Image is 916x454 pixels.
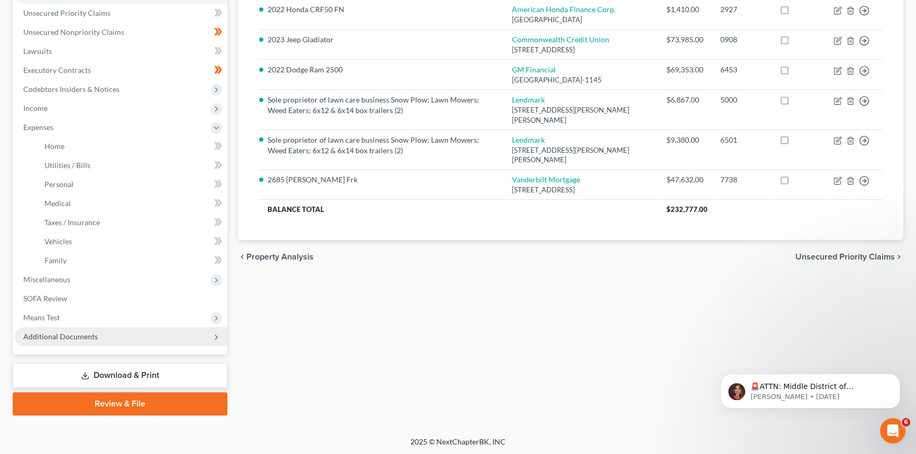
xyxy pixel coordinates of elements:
[268,135,495,156] li: Sole proprietor of lawn care business Snow Plow; Lawn Mowers; Weed Eaters; 6x12 & 6x14 box traile...
[666,205,708,214] span: $232,777.00
[44,199,71,208] span: Medical
[512,15,649,25] div: [GEOGRAPHIC_DATA]
[512,35,609,44] a: Commonwealth Credit Union
[902,418,910,427] span: 6
[512,185,649,195] div: [STREET_ADDRESS]
[720,174,763,185] div: 7738
[268,34,495,45] li: 2023 Jeep Gladiator
[36,213,227,232] a: Taxes / Insurance
[268,64,495,75] li: 2022 Dodge Ram 2500
[44,142,65,151] span: Home
[36,251,227,270] a: Family
[44,161,90,170] span: Utilities / Bills
[512,75,649,85] div: [GEOGRAPHIC_DATA]-1145
[720,135,763,145] div: 6501
[13,392,227,415] a: Review & File
[246,253,314,261] span: Property Analysis
[13,363,227,388] a: Download & Print
[512,95,545,104] a: Lendmark
[666,34,703,45] div: $73,985.00
[795,253,895,261] span: Unsecured Priority Claims
[23,66,91,75] span: Executory Contracts
[666,135,703,145] div: $9,380.00
[23,8,111,17] span: Unsecured Priority Claims
[268,95,495,116] li: Sole proprietor of lawn care business Snow Plow; Lawn Mowers; Weed Eaters; 6x12 & 6x14 box traile...
[23,85,120,94] span: Codebtors Insiders & Notices
[512,175,580,184] a: Vanderbilt Mortgage
[44,256,67,265] span: Family
[720,64,763,75] div: 6453
[23,47,52,55] span: Lawsuits
[44,218,100,227] span: Taxes / Insurance
[795,253,903,261] button: Unsecured Priority Claims chevron_right
[36,137,227,156] a: Home
[238,253,246,261] i: chevron_left
[23,275,70,284] span: Miscellaneous
[704,351,916,425] iframe: Intercom notifications message
[23,123,53,132] span: Expenses
[23,313,60,322] span: Means Test
[666,64,703,75] div: $69,353.00
[512,105,649,125] div: [STREET_ADDRESS][PERSON_NAME][PERSON_NAME]
[36,194,227,213] a: Medical
[268,174,495,185] li: 2685 [PERSON_NAME] Frk
[720,95,763,105] div: 5000
[512,45,649,55] div: [STREET_ADDRESS]
[720,4,763,15] div: 2927
[15,42,227,61] a: Lawsuits
[895,253,903,261] i: chevron_right
[44,237,72,246] span: Vehicles
[268,4,495,15] li: 2022 Honda CRF50 FN
[666,174,703,185] div: $47,632.00
[512,145,649,165] div: [STREET_ADDRESS][PERSON_NAME][PERSON_NAME]
[666,4,703,15] div: $1,410.00
[23,332,98,341] span: Additional Documents
[512,5,616,14] a: American Honda Finance Corp.
[44,180,74,189] span: Personal
[15,61,227,80] a: Executory Contracts
[259,200,658,219] th: Balance Total
[512,135,545,144] a: Lendmark
[15,4,227,23] a: Unsecured Priority Claims
[36,232,227,251] a: Vehicles
[23,27,124,36] span: Unsecured Nonpriority Claims
[720,34,763,45] div: 0908
[666,95,703,105] div: $6,867.00
[23,294,67,303] span: SOFA Review
[23,104,48,113] span: Income
[880,418,905,443] iframe: Intercom live chat
[36,175,227,194] a: Personal
[512,65,556,74] a: GM Financial
[36,156,227,175] a: Utilities / Bills
[15,289,227,308] a: SOFA Review
[238,253,314,261] button: chevron_left Property Analysis
[15,23,227,42] a: Unsecured Nonpriority Claims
